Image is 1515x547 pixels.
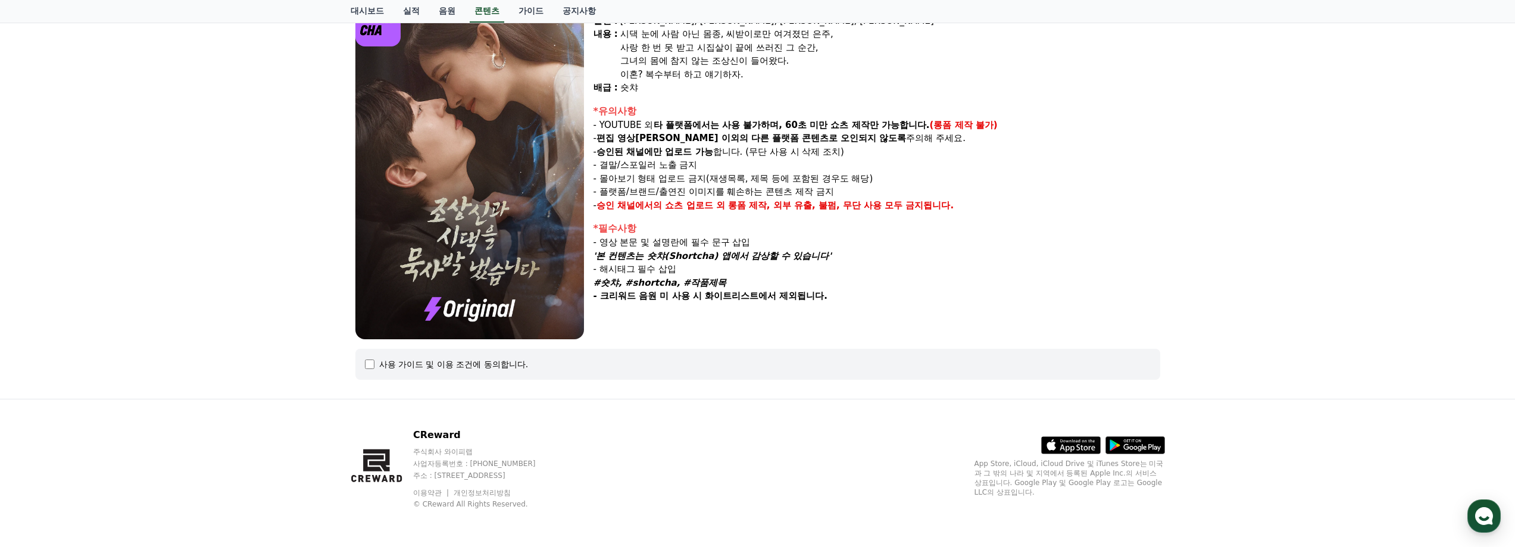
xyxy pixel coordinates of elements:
[620,81,1160,95] div: 숏챠
[79,377,154,407] a: 대화
[413,489,451,497] a: 이용약관
[413,471,558,480] p: 주소 : [STREET_ADDRESS]
[593,132,1160,145] p: - 주의해 주세요.
[593,172,1160,186] p: - 몰아보기 형태 업로드 금지(재생목록, 제목 등에 포함된 경우도 해당)
[184,395,198,405] span: 설정
[728,200,954,211] strong: 롱폼 제작, 외부 유출, 불펌, 무단 사용 모두 금지됩니다.
[593,236,1160,249] p: - 영상 본문 및 설명란에 필수 문구 삽입
[593,158,1160,172] p: - 결말/스포일러 노출 금지
[593,118,1160,132] p: - YOUTUBE 외
[593,221,1160,236] div: *필수사항
[413,428,558,442] p: CReward
[593,104,1160,118] div: *유의사항
[593,81,618,95] div: 배급 :
[154,377,229,407] a: 설정
[593,251,832,261] em: '본 컨텐츠는 숏챠(Shortcha) 앱에서 감상할 수 있습니다'
[38,395,45,405] span: 홈
[596,200,725,211] strong: 승인 채널에서의 쇼츠 업로드 외
[593,277,727,288] em: #숏챠, #shortcha, #작품제목
[593,262,1160,276] p: - 해시태그 필수 삽입
[620,54,1160,68] div: 그녀의 몸에 참지 않는 조상신이 들어왔다.
[751,133,907,143] strong: 다른 플랫폼 콘텐츠로 오인되지 않도록
[355,1,401,46] img: logo
[4,377,79,407] a: 홈
[593,27,618,81] div: 내용 :
[593,145,1160,159] p: - 합니다. (무단 사용 시 삭제 조치)
[454,489,511,497] a: 개인정보처리방침
[596,133,748,143] strong: 편집 영상[PERSON_NAME] 이외의
[974,459,1165,497] p: App Store, iCloud, iCloud Drive 및 iTunes Store는 미국과 그 밖의 나라 및 지역에서 등록된 Apple Inc.의 서비스 상표입니다. Goo...
[620,27,1160,41] div: 시댁 눈에 사람 아닌 몸종, 씨받이로만 여겨졌던 은주,
[620,68,1160,82] div: 이혼? 복수부터 하고 얘기하자.
[593,185,1160,199] p: - 플랫폼/브랜드/출연진 이미지를 훼손하는 콘텐츠 제작 금지
[593,199,1160,212] p: -
[930,120,998,130] strong: (롱폼 제작 불가)
[413,459,558,468] p: 사업자등록번호 : [PHONE_NUMBER]
[355,1,584,339] img: video
[109,396,123,405] span: 대화
[654,120,930,130] strong: 타 플랫폼에서는 사용 불가하며, 60초 미만 쇼츠 제작만 가능합니다.
[620,41,1160,55] div: 사랑 한 번 못 받고 시집살이 끝에 쓰러진 그 순간,
[593,290,827,301] strong: - 크리워드 음원 미 사용 시 화이트리스트에서 제외됩니다.
[596,146,713,157] strong: 승인된 채널에만 업로드 가능
[413,447,558,457] p: 주식회사 와이피랩
[413,499,558,509] p: © CReward All Rights Reserved.
[379,358,529,370] div: 사용 가이드 및 이용 조건에 동의합니다.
